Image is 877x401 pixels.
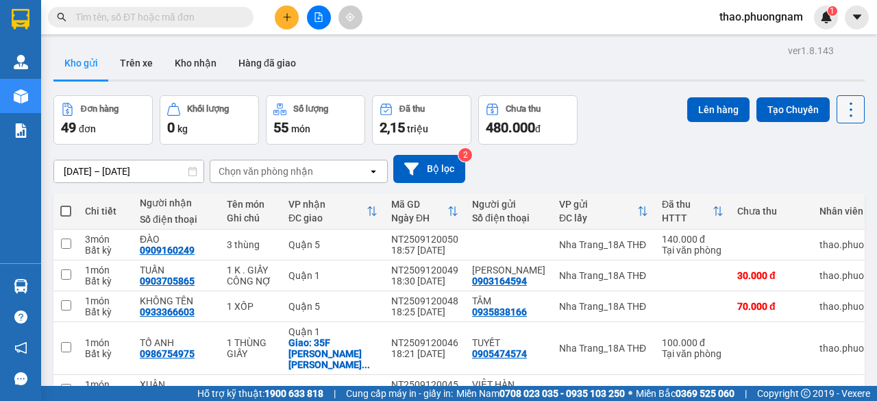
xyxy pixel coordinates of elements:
[14,55,28,69] img: warehouse-icon
[845,5,869,29] button: caret-down
[227,265,275,276] div: 1 K . GIẤY
[85,379,126,390] div: 1 món
[368,166,379,177] svg: open
[559,212,637,223] div: ĐC lấy
[53,95,153,145] button: Đơn hàng49đơn
[399,104,425,114] div: Đã thu
[61,119,76,136] span: 49
[307,5,331,29] button: file-add
[81,104,119,114] div: Đơn hàng
[636,386,734,401] span: Miền Bắc
[393,155,465,183] button: Bộ lọc
[197,386,323,401] span: Hỗ trợ kỹ thuật:
[828,6,837,16] sup: 1
[227,47,307,80] button: Hàng đã giao
[687,97,750,122] button: Lên hàng
[227,276,275,287] div: CÔNG NỢ
[79,123,96,134] span: đơn
[391,245,458,256] div: 18:57 [DATE]
[219,165,313,178] div: Chọn văn phòng nhận
[140,379,213,390] div: XUÂN TRƯỜNG
[273,119,288,136] span: 55
[338,5,362,29] button: aim
[264,388,323,399] strong: 1900 633 818
[737,206,806,217] div: Chưa thu
[165,379,173,390] span: ...
[391,199,447,210] div: Mã GD
[167,119,175,136] span: 0
[391,295,458,306] div: NT2509120048
[288,337,378,370] div: Giao: 35F HOÀNG SỸ KHẢI, PHƯỜNG 14, QUẬN 8 (GTN: 70)
[140,348,195,359] div: 0986754975
[288,385,378,396] div: Quận 1
[57,12,66,22] span: search
[140,306,195,317] div: 0933366603
[85,295,126,306] div: 1 món
[559,199,637,210] div: VP gửi
[820,11,832,23] img: icon-new-feature
[662,234,724,245] div: 140.000 đ
[334,386,336,401] span: |
[472,199,545,210] div: Người gửi
[160,95,259,145] button: Khối lượng0kg
[227,199,275,210] div: Tên món
[756,97,830,122] button: Tạo Chuyến
[506,104,541,114] div: Chưa thu
[559,385,648,396] div: Nha Trang_18A THĐ
[472,337,545,348] div: TUYẾT
[140,214,213,225] div: Số điện thoại
[745,386,747,401] span: |
[737,270,806,281] div: 30.000 đ
[140,276,195,287] div: 0903705865
[662,212,713,223] div: HTTT
[472,306,527,317] div: 0935838166
[85,276,126,287] div: Bất kỳ
[227,385,275,396] div: 1 H
[140,234,213,245] div: ĐÀO
[380,119,405,136] span: 2,15
[559,343,648,354] div: Nha Trang_18A THĐ
[227,212,275,223] div: Ghi chú
[140,197,213,208] div: Người nhận
[282,12,292,22] span: plus
[345,12,355,22] span: aim
[559,301,648,312] div: Nha Trang_18A THĐ
[788,43,834,58] div: ver 1.8.143
[662,245,724,256] div: Tại văn phòng
[472,212,545,223] div: Số điện thoại
[346,386,453,401] span: Cung cấp máy in - giấy in:
[14,341,27,354] span: notification
[14,123,28,138] img: solution-icon
[85,306,126,317] div: Bất kỳ
[85,234,126,245] div: 3 món
[177,123,188,134] span: kg
[851,11,863,23] span: caret-down
[288,199,367,210] div: VP nhận
[628,391,632,396] span: ⚪️
[12,9,29,29] img: logo-vxr
[559,270,648,281] div: Nha Trang_18A THĐ
[282,193,384,230] th: Toggle SortBy
[140,295,213,306] div: KHÔNG TÊN
[499,388,625,399] strong: 0708 023 035 - 0935 103 250
[737,301,806,312] div: 70.000 đ
[266,95,365,145] button: Số lượng55món
[85,337,126,348] div: 1 món
[53,47,109,80] button: Kho gửi
[472,265,545,276] div: LÊ NỀ KHATOCO
[552,193,655,230] th: Toggle SortBy
[472,379,545,390] div: VIỆT HÀN
[391,212,447,223] div: Ngày ĐH
[801,389,811,398] span: copyright
[535,123,541,134] span: đ
[676,388,734,399] strong: 0369 525 060
[662,348,724,359] div: Tại văn phòng
[391,265,458,276] div: NT2509120049
[109,47,164,80] button: Trên xe
[288,270,378,281] div: Quận 1
[85,245,126,256] div: Bất kỳ
[662,337,724,348] div: 100.000 đ
[85,348,126,359] div: Bất kỳ
[478,95,578,145] button: Chưa thu480.000đ
[314,12,323,22] span: file-add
